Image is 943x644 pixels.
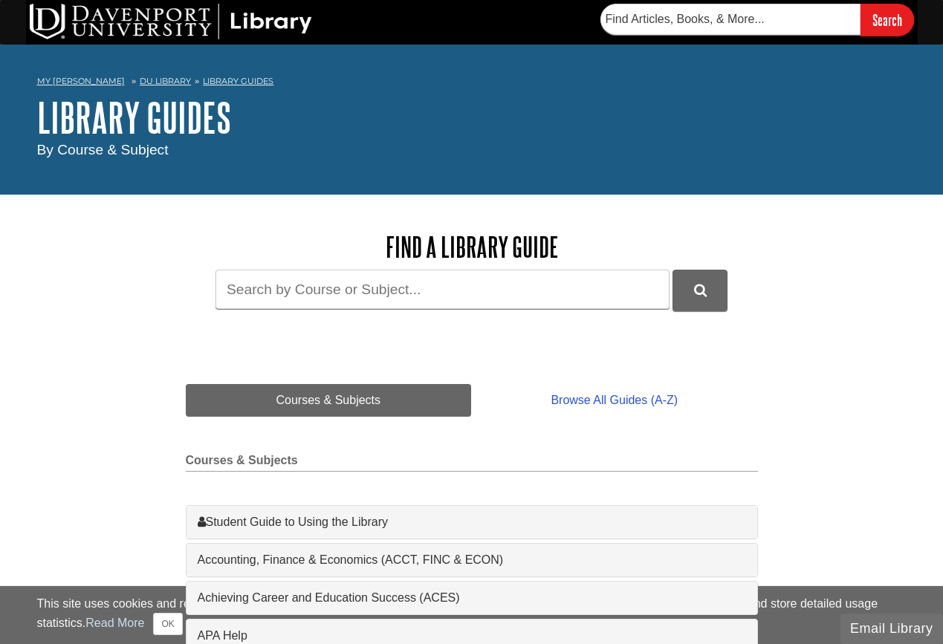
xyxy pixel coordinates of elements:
input: Search by Course or Subject... [216,270,670,309]
form: Searches DU Library's articles, books, and more [600,4,914,36]
a: Library Guides [203,76,273,86]
a: Student Guide to Using the Library [198,513,746,531]
div: By Course & Subject [37,140,907,161]
a: Read More [85,617,144,629]
button: Close [153,613,182,635]
a: Accounting, Finance & Economics (ACCT, FINC & ECON) [198,551,746,569]
a: My [PERSON_NAME] [37,75,125,88]
h1: Library Guides [37,95,907,140]
div: This site uses cookies and records your IP address for usage statistics. Additionally, we use Goo... [37,595,907,635]
button: Email Library [840,614,943,644]
a: DU Library [140,76,191,86]
nav: breadcrumb [37,71,907,95]
a: Courses & Subjects [186,384,472,417]
a: Browse All Guides (A-Z) [471,384,757,417]
img: DU Library [30,4,312,39]
i: Search Library Guides [694,284,707,297]
input: Find Articles, Books, & More... [600,4,861,35]
input: Search [861,4,914,36]
h2: Courses & Subjects [186,454,758,472]
a: Achieving Career and Education Success (ACES) [198,589,746,607]
h2: Find a Library Guide [186,232,758,262]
